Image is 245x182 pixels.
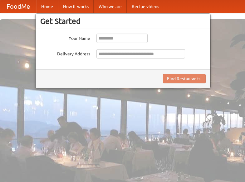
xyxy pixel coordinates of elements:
[58,0,94,13] a: How it works
[94,0,127,13] a: Who we are
[40,16,206,26] h3: Get Started
[163,74,206,83] button: Find Restaurants!
[0,0,36,13] a: FoodMe
[40,49,90,57] label: Delivery Address
[127,0,164,13] a: Recipe videos
[36,0,58,13] a: Home
[40,34,90,41] label: Your Name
